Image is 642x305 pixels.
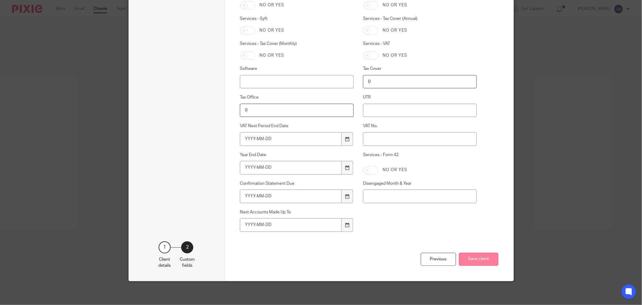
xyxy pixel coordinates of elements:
button: Save client [459,253,498,266]
label: Year End Date [240,152,354,158]
label: Tax Office [240,94,354,100]
label: No or yes [383,27,407,33]
label: Software [240,66,354,72]
div: Previous [421,253,456,266]
label: Services - Tax Cover (Annual) [363,16,477,22]
label: Next Accounts Made Up To [240,209,354,215]
label: Confirmation Statement Due [240,181,354,187]
label: Disengaged Month & Year [363,181,477,187]
label: No or yes [383,167,407,173]
input: YYYY-MM-DD [240,161,342,175]
label: VAT No. [363,123,477,129]
label: Services - Syft [240,16,354,22]
label: VAT Next Period End Date [240,123,354,129]
div: 2 [181,241,193,253]
label: No or yes [259,2,284,8]
label: No or yes [259,27,284,33]
label: No or yes [259,52,284,58]
label: Services - Tax Cover (Monthly) [240,41,354,47]
p: Custom fields [180,256,195,269]
label: Services - Form 42 [363,152,477,162]
p: Client details [158,256,171,269]
input: YYYY-MM-DD [240,132,342,146]
label: No or yes [383,2,407,8]
label: UTR [363,94,477,100]
div: 1 [159,241,171,253]
input: YYYY-MM-DD [240,218,342,232]
input: YYYY-MM-DD [240,190,342,203]
label: No or yes [383,52,407,58]
label: Services - VAT [363,41,477,47]
label: Tax Cover [363,66,477,72]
